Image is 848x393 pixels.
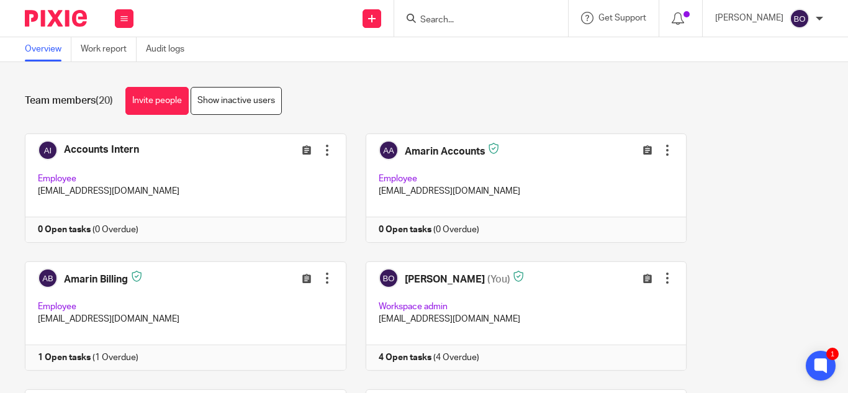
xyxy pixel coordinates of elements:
[598,14,646,22] span: Get Support
[191,87,282,115] a: Show inactive users
[715,12,783,24] p: [PERSON_NAME]
[25,10,87,27] img: Pixie
[125,87,189,115] a: Invite people
[790,9,810,29] img: svg%3E
[25,94,113,107] h1: Team members
[25,37,71,61] a: Overview
[419,15,531,26] input: Search
[96,96,113,106] span: (20)
[826,348,839,360] div: 1
[81,37,137,61] a: Work report
[146,37,194,61] a: Audit logs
